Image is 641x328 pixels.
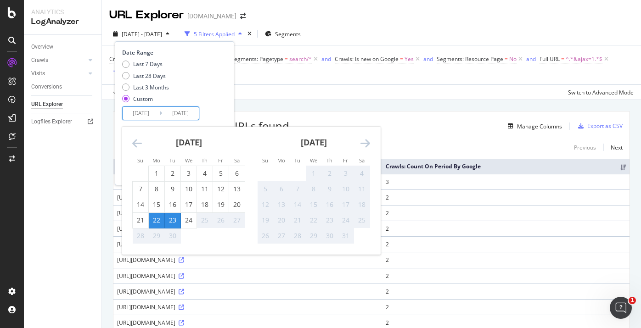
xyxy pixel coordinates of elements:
[31,17,94,27] div: LogAnalyzer
[31,42,53,52] div: Overview
[181,212,197,228] td: Choose Wednesday, September 24, 2025 as your check-out date. It’s available.
[181,200,197,209] div: 17
[290,184,305,194] div: 7
[306,197,322,212] td: Not available. Wednesday, October 15, 2025
[133,216,148,225] div: 21
[213,169,229,178] div: 5
[165,231,180,240] div: 30
[133,228,149,244] td: Not available. Sunday, September 28, 2025
[218,157,223,164] small: Fr
[290,228,306,244] td: Not available. Tuesday, October 28, 2025
[213,212,229,228] td: Not available. Friday, September 26, 2025
[117,256,378,264] div: [URL][DOMAIN_NAME]
[133,60,163,68] div: Last 7 Days
[566,53,602,66] span: ^.*&ajax=1.*$
[133,83,169,91] div: Last 3 Months
[181,166,197,181] td: Choose Wednesday, September 3, 2025 as your check-out date. It’s available.
[231,55,283,63] span: Segments: Pagetype
[109,66,146,77] button: Add Filter
[169,157,175,164] small: Tu
[382,252,630,267] td: 2
[234,157,240,164] small: Sa
[382,159,630,174] th: Crawls: Count On Period By Google: activate to sort column ascending
[197,181,213,197] td: Choose Thursday, September 11, 2025 as your check-out date. It’s available.
[274,200,289,209] div: 13
[321,55,331,63] div: and
[109,85,136,100] button: Apply
[176,137,202,148] strong: [DATE]
[229,216,245,225] div: 27
[133,197,149,212] td: Choose Sunday, September 14, 2025 as your check-out date. It’s available.
[306,169,321,178] div: 1
[382,205,630,221] td: 2
[133,184,148,194] div: 7
[133,212,149,228] td: Choose Sunday, September 21, 2025 as your check-out date. It’s available.
[258,181,274,197] td: Not available. Sunday, October 5, 2025
[504,121,562,132] button: Manage Columns
[306,200,321,209] div: 15
[31,56,86,65] a: Crawls
[322,169,337,178] div: 2
[561,55,564,63] span: =
[133,231,148,240] div: 28
[149,231,164,240] div: 29
[122,49,225,56] div: Date Range
[274,181,290,197] td: Not available. Monday, October 6, 2025
[343,157,348,164] small: Fr
[261,27,304,41] button: Segments
[301,137,327,148] strong: [DATE]
[338,231,354,240] div: 31
[258,212,274,228] td: Not available. Sunday, October 19, 2025
[258,231,273,240] div: 26
[382,236,630,252] td: 2
[610,297,632,319] iframe: Intercom live chat
[165,166,181,181] td: Choose Tuesday, September 2, 2025 as your check-out date. It’s available.
[229,166,245,181] td: Choose Saturday, September 6, 2025 as your check-out date. It’s available.
[149,200,164,209] div: 15
[109,27,173,41] button: [DATE] - [DATE]
[338,166,354,181] td: Not available. Friday, October 3, 2025
[338,169,354,178] div: 3
[338,184,354,194] div: 10
[181,169,197,178] div: 3
[322,216,337,225] div: 23
[197,216,213,225] div: 25
[285,55,288,63] span: =
[526,55,536,63] div: and
[149,169,164,178] div: 1
[505,55,508,63] span: =
[359,157,365,164] small: Sa
[165,200,180,209] div: 16
[213,200,229,209] div: 19
[149,166,165,181] td: Choose Monday, September 1, 2025 as your check-out date. It’s available.
[31,69,86,78] a: Visits
[197,200,213,209] div: 18
[165,212,181,228] td: Selected as end date. Tuesday, September 23, 2025
[117,240,378,248] div: [URL][DOMAIN_NAME]
[354,197,370,212] td: Not available. Saturday, October 18, 2025
[109,7,184,23] div: URL Explorer
[165,181,181,197] td: Choose Tuesday, September 9, 2025 as your check-out date. It’s available.
[400,55,403,63] span: =
[132,138,142,149] div: Move backward to switch to the previous month.
[213,216,229,225] div: 26
[229,169,245,178] div: 6
[122,72,169,80] div: Last 28 Days
[31,82,62,92] div: Conversions
[354,181,370,197] td: Not available. Saturday, October 11, 2025
[162,107,199,120] input: End Date
[117,319,378,327] div: [URL][DOMAIN_NAME]
[117,225,378,233] div: [URL][DOMAIN_NAME]
[306,216,321,225] div: 22
[382,189,630,205] td: 2
[31,82,95,92] a: Conversions
[117,209,378,217] div: [URL][DOMAIN_NAME]
[564,85,634,100] button: Switch to Advanced Mode
[181,184,197,194] div: 10
[306,231,321,240] div: 29
[354,169,370,178] div: 4
[335,55,399,63] span: Crawls: Is new on Google
[31,69,45,78] div: Visits
[213,184,229,194] div: 12
[274,212,290,228] td: Not available. Monday, October 20, 2025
